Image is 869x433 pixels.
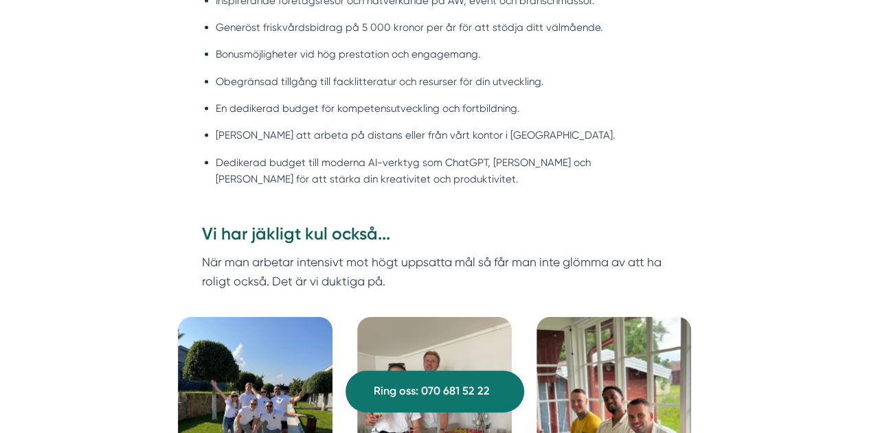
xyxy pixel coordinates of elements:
[216,100,667,117] li: En dedikerad budget för kompetensutveckling och fortbildning.
[346,371,524,412] a: Ring oss: 070 681 52 22
[216,73,667,90] li: Obegränsad tillgång till facklitteratur och resurser för din utveckling.
[202,253,667,291] p: När man arbetar intensivt mot högt uppsatta mål så får man inte glömma av att ha roligt också. De...
[374,382,490,400] span: Ring oss: 070 681 52 22
[216,154,667,187] li: Dedikerad budget till moderna AI-verktyg som ChatGPT, [PERSON_NAME] och [PERSON_NAME] för att stä...
[216,127,667,143] li: [PERSON_NAME] att arbeta på distans eller från vårt kontor i [GEOGRAPHIC_DATA].
[202,222,667,253] h3: Vi har jäkligt kul också...
[216,19,667,36] li: Generöst friskvårdsbidrag på 5 000 kronor per år för att stödja ditt välmående.
[216,46,667,62] li: Bonusmöjligheter vid hög prestation och engagemang.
